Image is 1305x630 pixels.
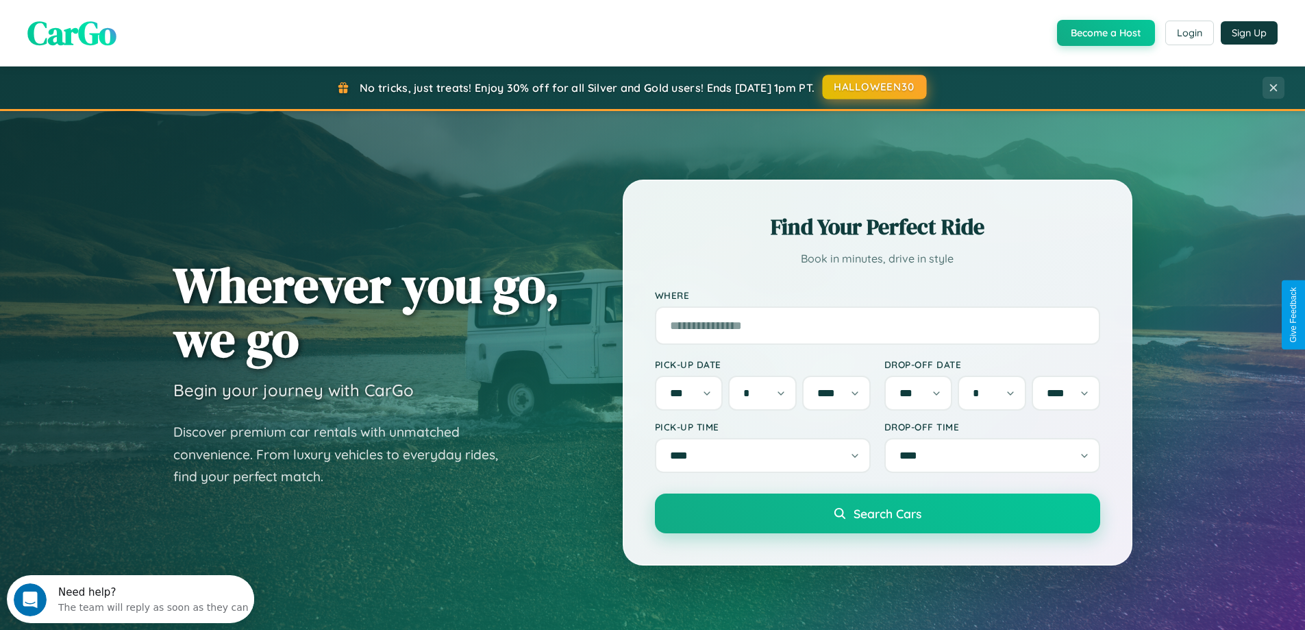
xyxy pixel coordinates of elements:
[7,575,254,623] iframe: Intercom live chat discovery launcher
[173,421,516,488] p: Discover premium car rentals with unmatched convenience. From luxury vehicles to everyday rides, ...
[173,380,414,400] h3: Begin your journey with CarGo
[655,289,1100,301] label: Where
[51,23,242,37] div: The team will reply as soon as they can
[1057,20,1155,46] button: Become a Host
[823,75,927,99] button: HALLOWEEN30
[14,583,47,616] iframe: Intercom live chat
[884,359,1100,370] label: Drop-off Date
[655,494,1100,533] button: Search Cars
[1165,21,1214,45] button: Login
[51,12,242,23] div: Need help?
[854,506,921,521] span: Search Cars
[655,421,871,433] label: Pick-up Time
[1221,21,1278,45] button: Sign Up
[173,258,560,366] h1: Wherever you go, we go
[5,5,255,43] div: Open Intercom Messenger
[655,359,871,370] label: Pick-up Date
[655,212,1100,242] h2: Find Your Perfect Ride
[1289,287,1298,343] div: Give Feedback
[27,10,116,56] span: CarGo
[884,421,1100,433] label: Drop-off Time
[655,249,1100,269] p: Book in minutes, drive in style
[360,81,815,95] span: No tricks, just treats! Enjoy 30% off for all Silver and Gold users! Ends [DATE] 1pm PT.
